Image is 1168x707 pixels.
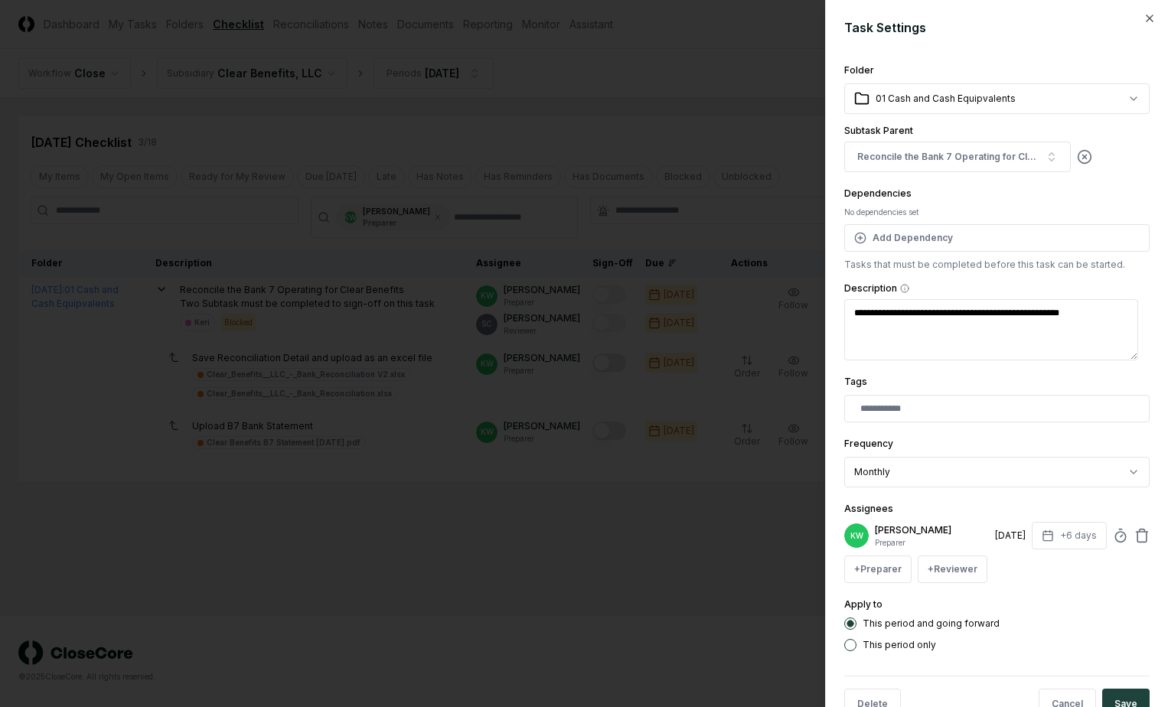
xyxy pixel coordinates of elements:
[863,640,936,650] label: This period only
[857,150,1039,164] div: Reconcile the Bank 7 Operating for Clear Benefits Two Subtask must be completed to sign-off on th...
[844,258,1150,272] p: Tasks that must be completed before this task can be started.
[918,555,987,583] button: +Reviewer
[844,284,1150,293] label: Description
[875,537,989,549] p: Preparer
[875,523,989,537] p: [PERSON_NAME]
[844,503,893,514] label: Assignees
[844,438,893,449] label: Frequency
[844,224,1150,252] button: Add Dependency
[844,187,912,199] label: Dependencies
[1032,522,1107,549] button: +6 days
[844,126,1150,135] label: Subtask Parent
[900,284,909,293] button: Description
[844,207,1150,218] div: No dependencies set
[863,619,1000,628] label: This period and going forward
[850,530,863,542] span: KW
[844,555,912,583] button: +Preparer
[844,64,874,76] label: Folder
[844,18,1150,37] h2: Task Settings
[844,598,883,610] label: Apply to
[995,529,1026,542] div: [DATE]
[844,376,867,387] label: Tags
